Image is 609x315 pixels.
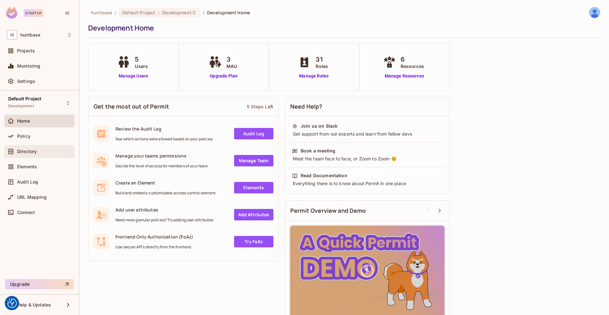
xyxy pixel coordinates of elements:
[292,180,442,187] div: Everything there is to know about Permit in one place
[24,9,43,17] div: Startup
[115,234,193,240] span: Frontend Only Authorization (FoAz)
[297,73,331,79] a: Manage Roles
[20,32,40,37] span: Workspace: huntbase
[226,63,237,70] span: MAU
[290,207,366,215] span: Permit Overview and Demo
[162,10,191,16] span: Development
[115,245,193,250] span: Use secure API's directly from the frontend
[207,10,250,16] span: Development Home
[115,164,208,169] span: Decide the level of access for members of your team
[292,131,442,137] div: Get support from out experts and learn from fellow devs
[17,134,30,139] span: Policy
[115,126,213,132] span: Review the Audit Log
[6,7,17,19] img: SReyMgAAAABJRU5ErkJggg==
[207,73,240,79] a: Upgrade Plan
[135,63,148,70] span: Users
[316,63,328,70] span: Roles
[17,118,30,124] span: Home
[115,10,116,16] li: /
[122,10,155,16] span: Default Project
[17,79,35,84] span: Settings
[301,172,347,179] div: Read Documentation
[158,10,160,15] span: :
[91,10,112,16] span: the active workspace
[301,123,337,129] div: Join us on Slack
[382,73,427,79] a: Manage Resources
[17,179,38,184] span: Audit Log
[589,7,600,18] img: Ravindra Bangrawa
[401,63,424,70] span: Resources
[234,182,273,193] a: Elements
[17,302,51,307] span: Help & Updates
[7,30,17,39] span: H
[17,164,37,169] span: Elements
[247,104,273,110] div: 5 Steps Left
[234,155,273,166] a: Manage Team
[17,195,47,200] span: URL Mapping
[290,103,323,111] span: Need Help?
[234,209,273,220] a: Add Attrbutes
[234,236,273,247] a: Try FoAz
[94,103,169,111] span: Get the most out of Permit
[115,180,216,186] span: Create an Element
[115,153,208,159] span: Manage your teams permissions
[5,279,74,289] button: Upgrade
[88,23,597,33] div: Development Home
[226,55,237,64] span: 3
[292,156,442,162] div: Meet the team face to face, or Zoom to Zoom 😉
[116,73,151,79] a: Manage Users
[17,64,41,69] span: Monitoring
[17,210,35,215] span: Connect
[7,298,17,308] img: Revisit consent button
[115,191,216,196] span: Build and embed a customizable access control element
[17,149,37,154] span: Directory
[115,137,213,142] span: See which actions were allowed based on your policies
[401,55,424,64] span: 6
[203,10,205,16] li: /
[135,55,148,64] span: 5
[17,48,35,53] span: Projects
[316,55,328,64] span: 31
[115,218,213,223] span: Need more granular policies? Try adding user attributes
[7,298,17,308] button: Consent Preferences
[115,207,213,213] span: Add user attributes
[234,128,273,139] a: Audit Log
[8,104,34,109] span: Development
[301,148,335,154] div: Book a meeting
[8,96,41,101] span: Default Project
